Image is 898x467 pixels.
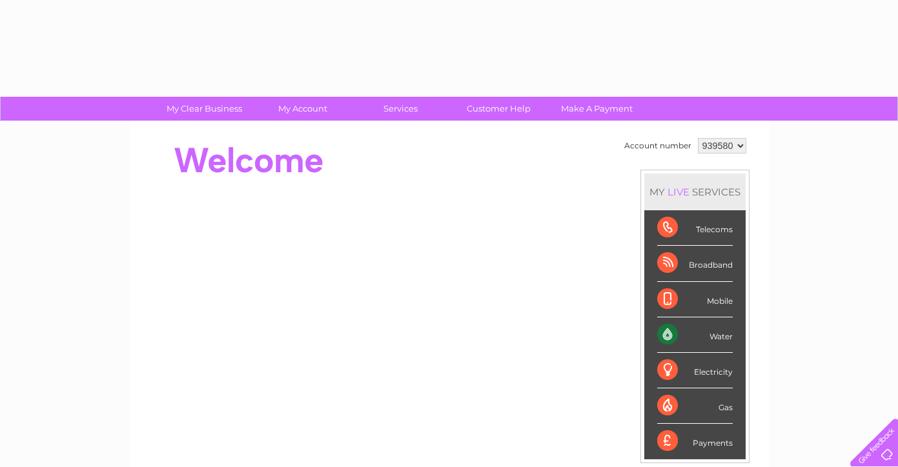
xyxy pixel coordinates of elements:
div: Water [657,317,733,353]
div: Mobile [657,282,733,317]
div: Gas [657,388,733,424]
a: Customer Help [445,97,552,121]
div: Payments [657,424,733,459]
a: My Clear Business [151,97,258,121]
div: Electricity [657,353,733,388]
a: My Account [249,97,356,121]
div: LIVE [665,186,692,198]
a: Services [347,97,454,121]
div: Telecoms [657,210,733,246]
div: Broadband [657,246,733,281]
td: Account number [621,135,695,157]
div: MY SERVICES [644,174,746,210]
a: Make A Payment [544,97,650,121]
